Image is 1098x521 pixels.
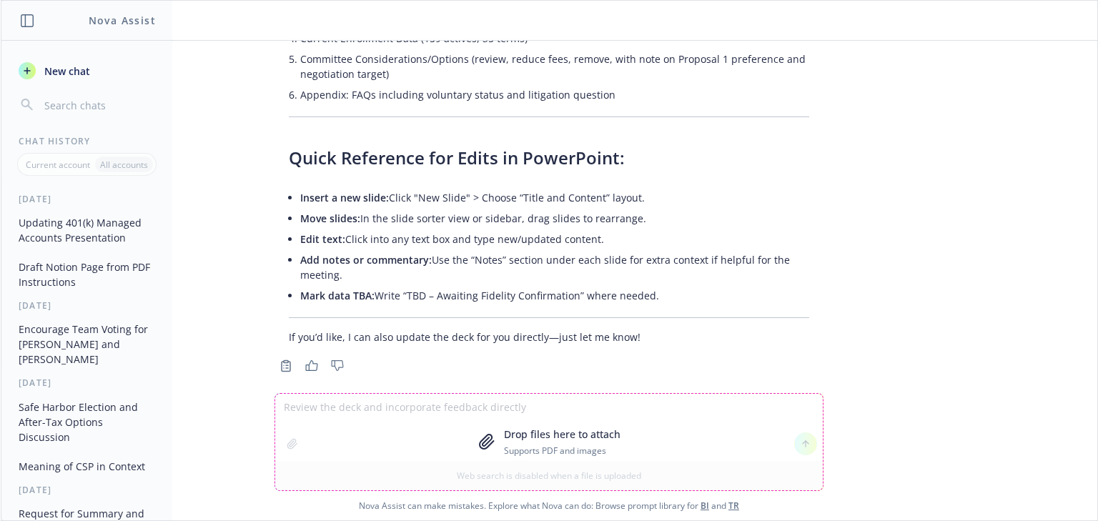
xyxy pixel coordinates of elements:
[326,356,349,376] button: Thumbs down
[300,285,809,306] li: Write “TBD – Awaiting Fidelity Confirmation” where needed.
[41,64,90,79] span: New chat
[504,445,620,457] p: Supports PDF and images
[289,329,809,344] p: If you’d like, I can also update the deck for you directly—just let me know!
[300,212,360,225] span: Move slides:
[280,359,292,372] svg: Copy to clipboard
[300,289,375,302] span: Mark data TBA:
[289,146,809,170] h3: Quick Reference for Edits in PowerPoint:
[1,193,172,205] div: [DATE]
[504,427,620,442] p: Drop files here to attach
[701,500,709,512] a: BI
[100,159,148,171] p: All accounts
[300,187,809,208] li: Click "New Slide" > Choose “Title and Content” layout.
[1,377,172,389] div: [DATE]
[89,13,156,28] h1: Nova Assist
[13,58,161,84] button: New chat
[13,317,161,371] button: Encourage Team Voting for [PERSON_NAME] and [PERSON_NAME]
[13,211,161,249] button: Updating 401(k) Managed Accounts Presentation
[1,299,172,312] div: [DATE]
[300,232,345,246] span: Edit text:
[13,395,161,449] button: Safe Harbor Election and After-Tax Options Discussion
[41,95,155,115] input: Search chats
[300,208,809,229] li: In the slide sorter view or sidebar, drag slides to rearrange.
[728,500,739,512] a: TR
[300,229,809,249] li: Click into any text box and type new/updated content.
[300,49,809,84] li: Committee Considerations/Options (review, reduce fees, remove, with note on Proposal 1 preference...
[13,455,161,478] button: Meaning of CSP in Context
[1,135,172,147] div: Chat History
[300,84,809,105] li: Appendix: FAQs including voluntary status and litigation question
[26,159,90,171] p: Current account
[6,491,1092,520] span: Nova Assist can make mistakes. Explore what Nova can do: Browse prompt library for and
[13,255,161,294] button: Draft Notion Page from PDF Instructions
[300,253,432,267] span: Add notes or commentary:
[300,249,809,285] li: Use the “Notes” section under each slide for extra context if helpful for the meeting.
[300,191,389,204] span: Insert a new slide:
[1,484,172,496] div: [DATE]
